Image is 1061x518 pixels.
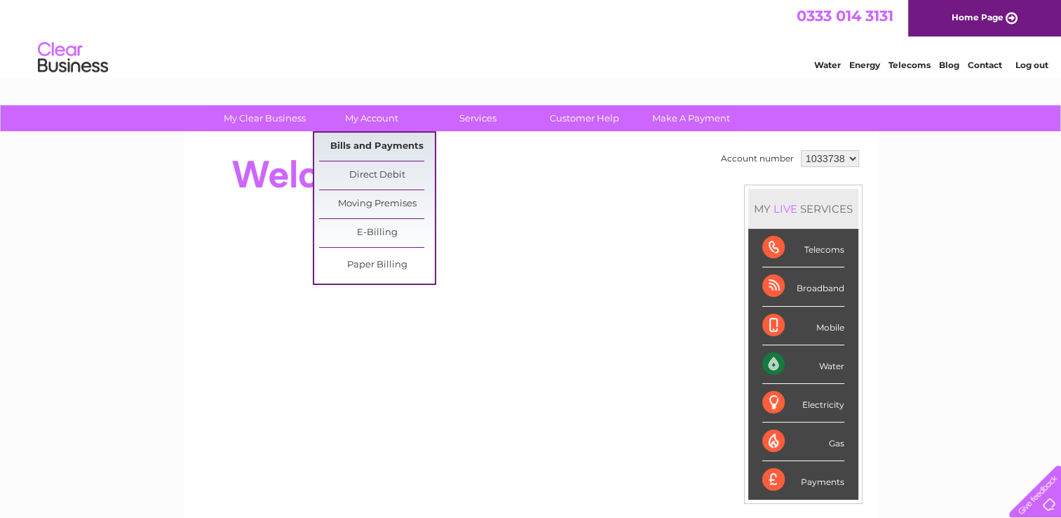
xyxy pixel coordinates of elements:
a: Blog [939,60,959,70]
a: My Clear Business [207,105,323,131]
div: Broadband [762,267,844,306]
div: Telecoms [762,229,844,267]
a: Direct Debit [319,161,435,190]
a: E-Billing [319,219,435,247]
a: Contact [968,60,1002,70]
div: MY SERVICES [748,189,858,229]
div: Electricity [762,384,844,423]
div: Payments [762,461,844,499]
td: Account number [717,147,797,171]
a: My Account [313,105,429,131]
a: Water [814,60,841,70]
a: Energy [849,60,880,70]
a: 0333 014 3131 [797,7,893,25]
a: Services [420,105,536,131]
img: logo.png [37,36,109,79]
div: Gas [762,423,844,461]
div: Water [762,345,844,384]
a: Customer Help [527,105,642,131]
a: Make A Payment [633,105,749,131]
div: LIVE [771,202,800,215]
div: Mobile [762,307,844,345]
a: Moving Premises [319,190,435,218]
a: Log out [1015,60,1048,70]
a: Telecoms [888,60,931,70]
a: Paper Billing [319,251,435,279]
a: Bills and Payments [319,133,435,161]
div: Clear Business is a trading name of Verastar Limited (registered in [GEOGRAPHIC_DATA] No. 3667643... [200,8,863,68]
